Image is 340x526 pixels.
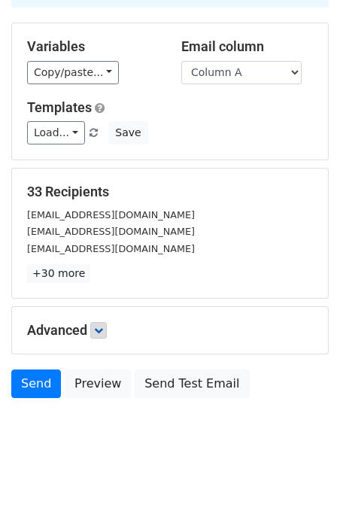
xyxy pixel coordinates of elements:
iframe: Chat Widget [265,454,340,526]
h5: 33 Recipients [27,184,313,200]
a: +30 more [27,264,90,283]
small: [EMAIL_ADDRESS][DOMAIN_NAME] [27,226,195,237]
small: [EMAIL_ADDRESS][DOMAIN_NAME] [27,243,195,254]
button: Save [108,121,147,144]
h5: Variables [27,38,159,55]
h5: Email column [181,38,313,55]
a: Copy/paste... [27,61,119,84]
a: Preview [65,369,131,398]
a: Send Test Email [135,369,249,398]
a: Load... [27,121,85,144]
h5: Advanced [27,322,313,339]
a: Templates [27,99,92,115]
small: [EMAIL_ADDRESS][DOMAIN_NAME] [27,209,195,220]
a: Send [11,369,61,398]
